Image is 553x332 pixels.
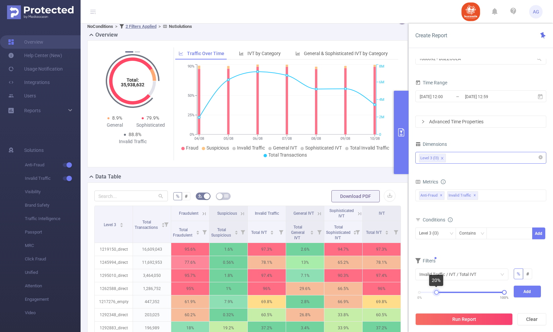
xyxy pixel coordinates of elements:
span: Invalid Traffic [237,145,265,151]
i: icon: caret-down [234,232,238,234]
span: # [526,271,529,277]
span: Total General IVT [291,225,305,240]
p: 94.7% [324,243,362,256]
p: 60.2% [171,308,209,321]
p: 29.6% [286,282,324,295]
span: Conditions [423,217,453,222]
i: Filter menu [315,221,324,243]
tspan: Total: [127,77,139,83]
p: 97.3% [248,243,286,256]
div: Level 3 (l3) [419,228,443,239]
div: Sort [310,230,314,234]
a: Help Center (New) [8,49,62,62]
p: 1219150_direct [95,243,133,256]
div: General [97,122,133,129]
span: Dimensions [415,141,447,147]
span: Total IVT [366,230,383,235]
i: Filter menu [276,221,286,243]
i: icon: caret-up [270,230,274,232]
i: Filter menu [353,221,362,243]
p: 1295010_direct [95,269,133,282]
div: 20% [429,275,443,286]
span: Invalid Traffic [25,172,81,185]
div: Sort [161,222,165,226]
li: Level 3 (l3) [419,154,446,162]
p: 1.6% [210,243,247,256]
span: Total Suspicious [211,227,232,238]
i: icon: caret-up [310,230,314,232]
p: 203,025 [133,308,171,321]
p: 95% [171,282,209,295]
a: Users [8,89,36,102]
p: 2.6% [286,243,324,256]
p: 65.2% [324,256,362,269]
span: Click Fraud [25,252,81,266]
span: Attention [25,279,81,293]
p: 95.7% [171,269,209,282]
span: > [113,24,120,29]
div: Sort [234,230,238,234]
span: Total IVT [251,230,268,235]
div: Sophisticated [133,122,168,129]
p: 1262588_direct [95,282,133,295]
i: icon: line-chart [179,51,183,56]
i: icon: bar-chart [295,51,300,56]
span: Engagement [25,293,81,306]
button: Clear [517,313,546,325]
p: 97.4% [248,269,286,282]
span: 100% [500,295,508,300]
span: 8.9% [112,115,122,121]
span: Traffic Over Time [187,51,224,56]
input: Search... [94,191,168,201]
p: 447,352 [133,295,171,308]
div: icon: rightAdvanced Time Properties [416,116,546,127]
span: % [176,194,179,199]
span: Unified [25,266,81,279]
p: 69.8% [248,295,286,308]
h2: Overview [95,31,118,39]
p: 1% [210,282,247,295]
tspan: 50% [188,94,194,98]
i: Filter menu [200,221,209,243]
tspan: 4M [379,97,384,102]
span: Reports [24,108,41,113]
p: 69.8% [363,295,401,308]
i: icon: info-circle [441,179,446,184]
tspan: 09/08 [341,136,351,141]
p: 66.9% [324,295,362,308]
a: Reports [24,104,41,117]
i: Filter menu [391,221,401,243]
tspan: 25% [188,113,194,117]
p: 60.5% [248,308,286,321]
tspan: 04/08 [194,136,204,141]
i: icon: right [421,120,425,124]
span: Suspicious [217,211,237,216]
span: Suspicious [206,145,229,151]
tspan: 10/08 [370,136,380,141]
i: Filter menu [238,221,247,243]
i: Filter menu [162,206,171,243]
div: Sort [270,230,274,234]
h2: Data Table [95,173,121,181]
span: Total Sophisticated IVT [326,225,351,240]
button: Download PDF [331,190,380,202]
p: 97.3% [363,243,401,256]
a: Overview [8,35,43,49]
i: icon: down [450,232,454,236]
span: Time Range [415,80,447,85]
p: 77.6% [171,256,209,269]
p: 7.1% [286,269,324,282]
span: IVT [379,211,385,216]
span: > [156,24,163,29]
a: Usage Notification [8,62,63,76]
div: Level 3 (l3) [420,154,439,163]
p: 7.9% [210,295,247,308]
span: Create Report [415,32,447,39]
p: 60.5% [363,308,401,321]
p: 1292348_direct [95,308,133,321]
span: Filters [415,258,435,263]
span: Total Transactions [135,220,159,230]
i: icon: caret-up [234,230,238,232]
p: 16,609,043 [133,243,171,256]
p: 11,692,953 [133,256,171,269]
